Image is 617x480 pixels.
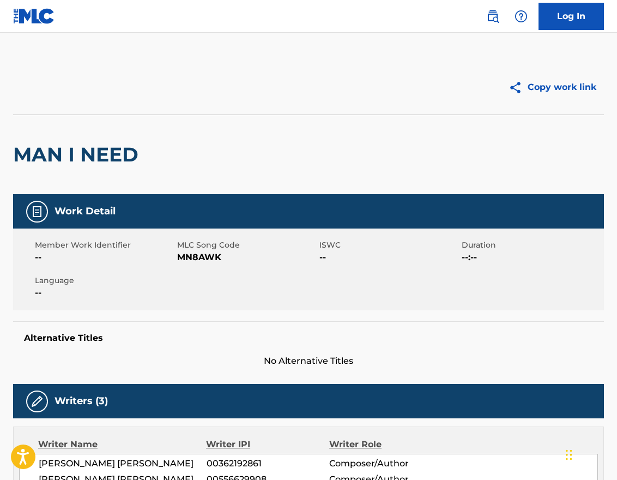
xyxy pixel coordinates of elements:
[31,395,44,408] img: Writers
[486,10,499,23] img: search
[319,251,459,264] span: --
[509,81,528,94] img: Copy work link
[329,457,441,470] span: Composer/Author
[510,5,532,27] div: Help
[55,205,116,218] h5: Work Detail
[55,395,108,407] h5: Writers (3)
[462,251,601,264] span: --:--
[24,333,593,344] h5: Alternative Titles
[31,205,44,218] img: Work Detail
[13,355,604,368] span: No Alternative Titles
[39,457,207,470] span: [PERSON_NAME] [PERSON_NAME]
[35,286,174,299] span: --
[562,428,617,480] iframe: Chat Widget
[462,239,601,251] span: Duration
[566,439,572,471] div: Drag
[177,239,317,251] span: MLC Song Code
[35,239,174,251] span: Member Work Identifier
[13,8,55,24] img: MLC Logo
[207,457,330,470] span: 00362192861
[319,239,459,251] span: ISWC
[35,251,174,264] span: --
[515,10,528,23] img: help
[482,5,504,27] a: Public Search
[177,251,317,264] span: MN8AWK
[13,142,144,167] h2: MAN I NEED
[206,438,329,451] div: Writer IPI
[329,438,441,451] div: Writer Role
[539,3,604,30] a: Log In
[38,438,206,451] div: Writer Name
[35,275,174,286] span: Language
[501,74,604,101] button: Copy work link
